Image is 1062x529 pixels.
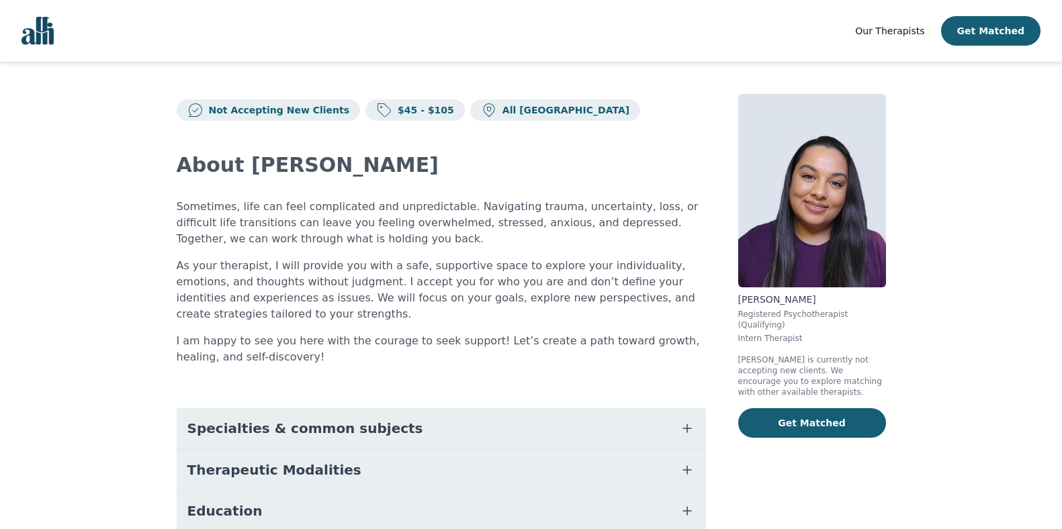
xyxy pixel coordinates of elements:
[855,23,924,39] a: Our Therapists
[177,153,706,177] h2: About [PERSON_NAME]
[177,333,706,365] p: I am happy to see you here with the courage to seek support! Let’s create a path toward growth, h...
[177,199,706,247] p: Sometimes, life can feel complicated and unpredictable. Navigating trauma, uncertainty, loss, or ...
[738,408,886,438] button: Get Matched
[21,17,54,45] img: alli logo
[177,450,706,490] button: Therapeutic Modalities
[738,354,886,397] p: [PERSON_NAME] is currently not accepting new clients. We encourage you to explore matching with o...
[738,94,886,287] img: Ashley_Chand
[204,103,350,117] p: Not Accepting New Clients
[187,419,423,438] span: Specialties & common subjects
[177,258,706,322] p: As your therapist, I will provide you with a safe, supportive space to explore your individuality...
[941,16,1041,46] button: Get Matched
[855,26,924,36] span: Our Therapists
[177,408,706,448] button: Specialties & common subjects
[497,103,629,117] p: All [GEOGRAPHIC_DATA]
[187,501,263,520] span: Education
[738,309,886,330] p: Registered Psychotherapist (Qualifying)
[738,333,886,344] p: Intern Therapist
[392,103,454,117] p: $45 - $105
[738,293,886,306] p: [PERSON_NAME]
[187,461,361,479] span: Therapeutic Modalities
